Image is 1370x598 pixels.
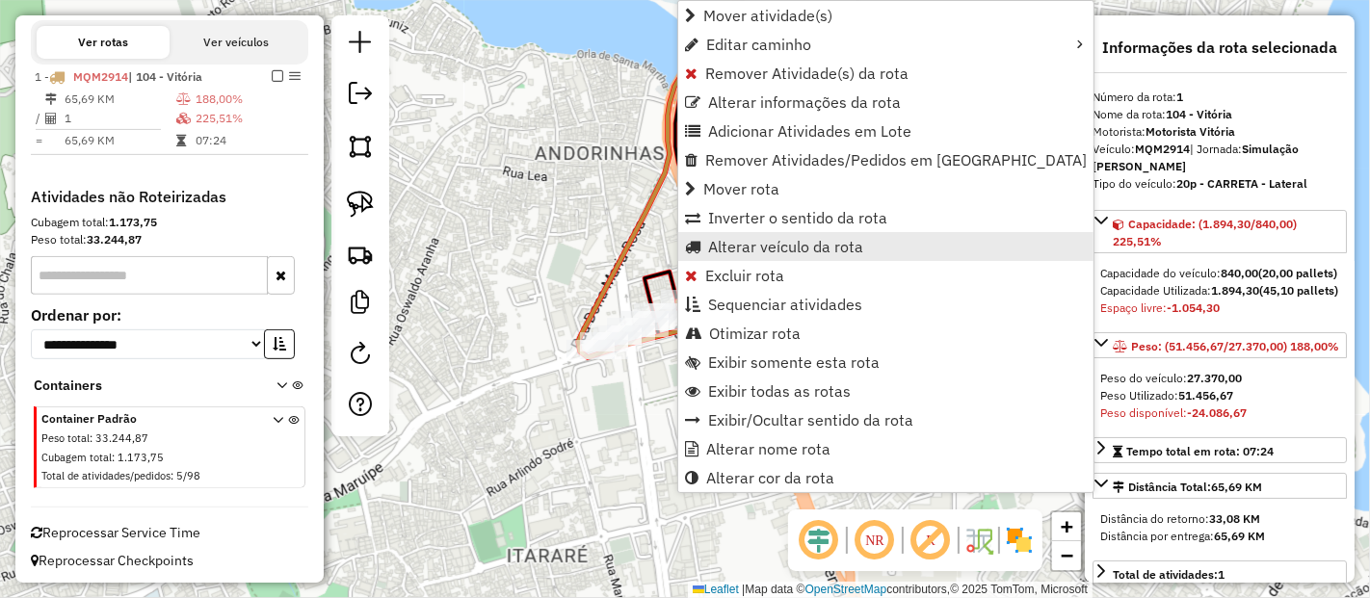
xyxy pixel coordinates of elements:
[339,233,382,275] a: Criar rota
[1100,510,1339,528] div: Distância do retorno:
[176,113,191,124] i: % de utilização da cubagem
[289,70,301,82] em: Opções
[1167,300,1220,315] strong: -1.054,30
[1093,123,1347,141] div: Motorista:
[1100,371,1242,385] span: Peso do veículo:
[264,329,295,359] button: Ordem crescente
[678,261,1093,290] li: Excluir rota
[708,239,863,254] span: Alterar veículo da rota
[341,74,380,117] a: Exportar sessão
[1100,265,1339,282] div: Capacidade do veículo:
[678,377,1093,405] li: Exibir todas as rotas
[31,552,194,569] span: Reprocessar Checkpoints
[678,434,1093,463] li: Alterar nome rota
[688,582,1093,598] div: Map data © contributors,© 2025 TomTom, Microsoft
[41,451,112,464] span: Cubagem total
[170,26,303,59] button: Ver veículos
[678,145,1093,174] li: Remover Atividades/Pedidos em Lote
[64,90,175,109] td: 65,69 KM
[34,376,251,396] span: Containers
[1100,282,1339,299] div: Capacidade Utilizada:
[176,469,200,482] span: 5/98
[678,405,1093,434] li: Exibir/Ocultar sentido da rota
[705,152,1087,168] span: Remover Atividades/Pedidos em [GEOGRAPHIC_DATA]
[1258,266,1337,280] strong: (20,00 pallets)
[678,59,1093,88] li: Remover Atividade(s) da rota
[678,30,1093,59] li: Editar caminho
[1093,473,1347,499] a: Distância Total:65,69 KM
[1100,404,1339,422] div: Peso disponível:
[1176,176,1307,191] strong: 20p - CARRETA - Lateral
[347,241,374,268] img: Criar rota
[41,431,90,445] span: Peso total
[1211,480,1262,494] span: 65,69 KM
[64,109,175,128] td: 1
[41,469,171,482] span: Total de atividades/pedidos
[1052,512,1081,541] a: Zoom in
[678,174,1093,203] li: Mover rota
[1209,511,1260,526] strong: 33,08 KM
[195,131,301,150] td: 07:24
[1214,529,1265,543] strong: 65,69 KM
[1146,124,1235,139] strong: Motorista Vitória
[678,88,1093,117] li: Alterar informações da rota
[1093,560,1347,586] a: Total de atividades:1
[1113,567,1225,582] span: Total de atividades:
[35,69,202,84] span: 1 -
[742,583,745,596] span: |
[678,290,1093,319] li: Sequenciar atividades
[1093,175,1347,193] div: Tipo do veículo:
[678,1,1093,30] li: Mover atividade(s)
[678,319,1093,348] li: Otimizar rota
[347,191,374,218] img: Selecionar atividades - laço
[593,325,642,345] div: Atividade não roteirizada - Maxxi Vitoria
[73,69,128,84] span: MQM2914
[195,109,301,128] td: 225,51%
[31,524,200,541] span: Reprocessar Service Time
[705,65,909,81] span: Remover Atividade(s) da rota
[341,283,380,326] a: Criar modelo
[87,232,142,247] strong: 33.244,87
[852,517,898,563] span: Ocultar NR
[1100,387,1339,404] div: Peso Utilizado:
[703,8,832,23] span: Mover atividade(s)
[708,123,911,139] span: Adicionar Atividades em Lote
[708,383,851,399] span: Exibir todas as rotas
[1259,283,1338,298] strong: (45,10 pallets)
[90,431,92,445] span: :
[31,214,308,231] div: Cubagem total:
[341,23,380,66] a: Nova sessão e pesquisa
[1135,142,1190,156] strong: MQM2914
[1004,525,1035,556] img: Exibir/Ocultar setores
[678,203,1093,232] li: Inverter o sentido da rota
[805,583,887,596] a: OpenStreetMap
[1176,90,1183,104] strong: 1
[1113,217,1297,248] span: Capacidade: (1.894,30/840,00) 225,51%
[109,215,157,229] strong: 1.173,75
[1093,106,1347,123] div: Nome da rota:
[708,412,913,428] span: Exibir/Ocultar sentido da rota
[1093,437,1347,463] a: Tempo total em rota: 07:24
[1100,299,1339,317] div: Espaço livre:
[176,135,186,146] i: Tempo total em rota
[796,517,842,563] span: Ocultar deslocamento
[1126,444,1274,458] span: Tempo total em rota: 07:24
[35,131,44,150] td: =
[112,451,115,464] span: :
[1187,371,1242,385] strong: 27.370,00
[708,354,880,370] span: Exibir somente esta rota
[118,451,164,464] span: 1.173,75
[1178,388,1233,403] strong: 51.456,67
[31,188,308,206] h4: Atividades não Roteirizadas
[1221,266,1258,280] strong: 840,00
[128,69,202,84] span: | 104 - Vitória
[708,94,901,110] span: Alterar informações da rota
[37,26,170,59] button: Ver rotas
[634,303,682,323] div: Atividade não roteirizada - Maxxi Vitoria
[607,318,655,337] div: Atividade não roteirizada - Maxxi Vitoria
[908,517,954,563] span: Exibir rótulo
[341,334,380,377] a: Reroteirizar Sessão
[703,181,779,196] span: Mover rota
[1061,543,1073,567] span: −
[1093,89,1347,106] div: Número da rota:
